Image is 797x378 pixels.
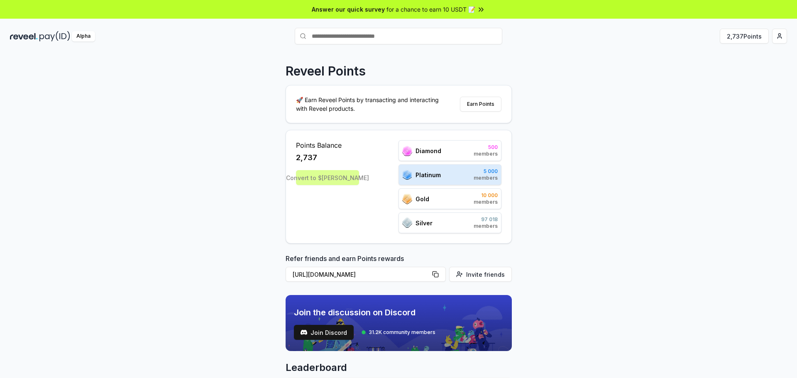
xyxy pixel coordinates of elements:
img: test [301,329,307,336]
span: 31.2K community members [369,329,435,336]
span: 2,737 [296,152,317,163]
img: ranks_icon [402,146,412,156]
div: Refer friends and earn Points rewards [286,254,512,285]
span: members [474,175,498,181]
button: Earn Points [460,97,501,112]
span: Gold [416,195,429,203]
span: 5 000 [474,168,498,175]
img: ranks_icon [402,169,412,180]
span: 10 000 [474,192,498,199]
span: Join the discussion on Discord [294,307,435,318]
div: Alpha [72,31,95,41]
span: members [474,151,498,157]
button: 2,737Points [720,29,769,44]
span: Join Discord [310,328,347,337]
span: Invite friends [466,270,505,279]
span: Answer our quick survey [312,5,385,14]
button: Join Discord [294,325,354,340]
span: members [474,223,498,229]
span: Platinum [416,171,441,179]
img: pay_id [39,31,70,41]
img: ranks_icon [402,194,412,204]
a: testJoin Discord [294,325,354,340]
span: Points Balance [296,140,359,150]
span: for a chance to earn 10 USDT 📝 [386,5,475,14]
img: ranks_icon [402,217,412,228]
button: Invite friends [449,267,512,282]
img: discord_banner [286,295,512,351]
span: Diamond [416,146,441,155]
p: Reveel Points [286,63,366,78]
p: 🚀 Earn Reveel Points by transacting and interacting with Reveel products. [296,95,445,113]
span: members [474,199,498,205]
img: reveel_dark [10,31,38,41]
button: [URL][DOMAIN_NAME] [286,267,446,282]
span: Silver [416,219,433,227]
span: Leaderboard [286,361,512,374]
span: 500 [474,144,498,151]
span: 97 018 [474,216,498,223]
